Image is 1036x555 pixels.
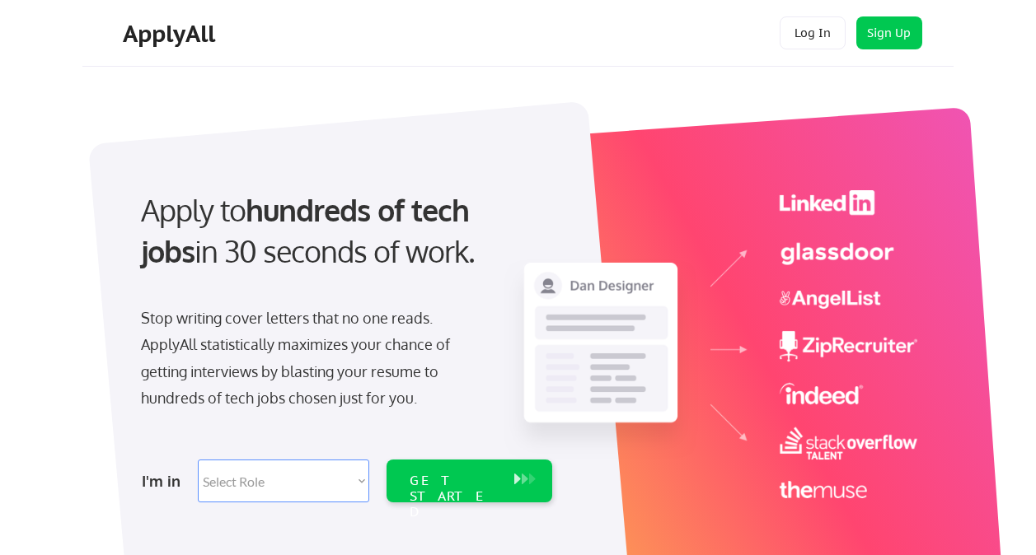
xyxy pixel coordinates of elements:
[123,20,220,48] div: ApplyAll
[410,473,498,520] div: GET STARTED
[780,16,846,49] button: Log In
[141,191,476,269] strong: hundreds of tech jobs
[141,189,546,273] div: Apply to in 30 seconds of work.
[141,305,480,412] div: Stop writing cover letters that no one reads. ApplyAll statistically maximizes your chance of get...
[142,468,188,494] div: I'm in
[856,16,922,49] button: Sign Up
